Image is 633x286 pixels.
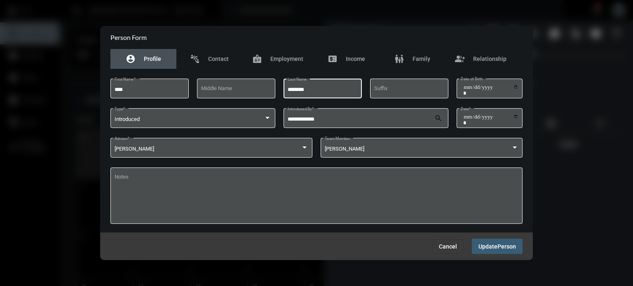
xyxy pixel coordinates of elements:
span: Person [497,243,516,250]
button: UpdatePerson [472,239,523,254]
span: Family [413,56,430,62]
span: Relationship [473,56,506,62]
mat-icon: badge [252,54,262,64]
span: Cancel [439,243,457,250]
span: Income [346,56,365,62]
h2: Person Form [110,33,147,41]
span: Contact [208,56,229,62]
mat-icon: search [434,114,444,124]
button: Cancel [432,239,464,254]
span: Employment [270,56,303,62]
span: Introduced [115,116,140,122]
span: [PERSON_NAME] [325,146,364,152]
mat-icon: group_add [455,54,465,64]
span: Profile [144,56,161,62]
mat-icon: connect_without_contact [190,54,200,64]
mat-icon: account_circle [126,54,136,64]
span: [PERSON_NAME] [115,146,154,152]
span: Update [478,243,497,250]
mat-icon: price_change [328,54,338,64]
mat-icon: family_restroom [394,54,404,64]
